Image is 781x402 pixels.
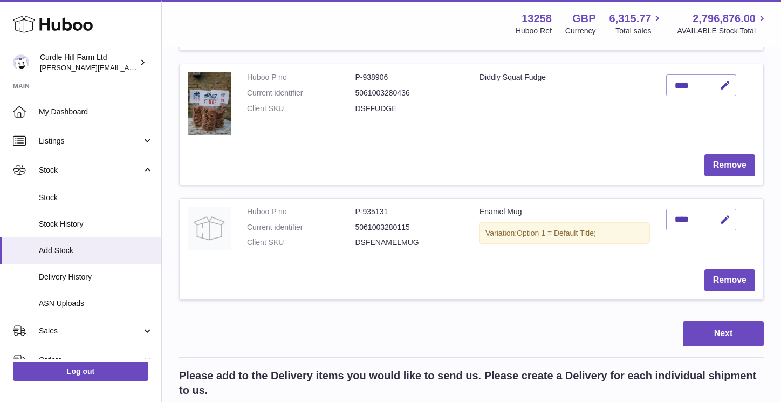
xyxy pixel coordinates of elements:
[247,104,355,114] dt: Client SKU
[247,72,355,83] dt: Huboo P no
[247,207,355,217] dt: Huboo P no
[355,72,464,83] dd: P-938906
[677,11,768,36] a: 2,796,876.00 AVAILABLE Stock Total
[247,88,355,98] dt: Current identifier
[39,298,153,309] span: ASN Uploads
[572,11,595,26] strong: GBP
[355,222,464,233] dd: 5061003280115
[39,272,153,282] span: Delivery History
[565,26,596,36] div: Currency
[39,107,153,117] span: My Dashboard
[13,362,148,381] a: Log out
[471,199,658,262] td: Enamel Mug
[517,229,596,237] span: Option 1 = Default Title;
[39,219,153,229] span: Stock History
[247,237,355,248] dt: Client SKU
[40,63,216,72] span: [PERSON_NAME][EMAIL_ADDRESS][DOMAIN_NAME]
[704,154,755,176] button: Remove
[615,26,663,36] span: Total sales
[39,355,142,365] span: Orders
[13,54,29,71] img: james@diddlysquatfarmshop.com
[188,72,231,135] img: Diddly Squat Fudge
[355,207,464,217] dd: P-935131
[683,321,764,346] button: Next
[355,104,464,114] dd: DSFFUDGE
[522,11,552,26] strong: 13258
[355,237,464,248] dd: DSFENAMELMUG
[39,193,153,203] span: Stock
[39,136,142,146] span: Listings
[39,326,142,336] span: Sales
[609,11,652,26] span: 6,315.77
[677,26,768,36] span: AVAILABLE Stock Total
[609,11,664,36] a: 6,315.77 Total sales
[693,11,756,26] span: 2,796,876.00
[516,26,552,36] div: Huboo Ref
[188,207,231,250] img: Enamel Mug
[247,222,355,233] dt: Current identifier
[355,88,464,98] dd: 5061003280436
[39,246,153,256] span: Add Stock
[40,52,137,73] div: Curdle Hill Farm Ltd
[471,64,658,146] td: Diddly Squat Fudge
[179,369,764,398] h2: Please add to the Delivery items you would like to send us. Please create a Delivery for each ind...
[39,165,142,175] span: Stock
[479,222,650,244] div: Variation:
[704,269,755,291] button: Remove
